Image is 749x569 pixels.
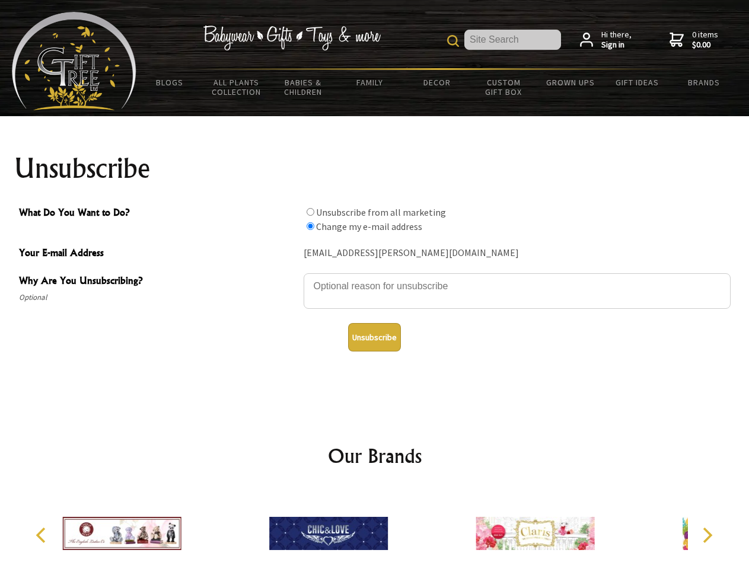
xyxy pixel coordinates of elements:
a: Decor [403,70,470,95]
span: Why Are You Unsubscribing? [19,273,298,290]
img: product search [447,35,459,47]
button: Unsubscribe [348,323,401,351]
a: All Plants Collection [203,70,270,104]
label: Unsubscribe from all marketing [316,206,446,218]
input: What Do You Want to Do? [307,222,314,230]
strong: Sign in [601,40,632,50]
img: Babywear - Gifts - Toys & more [203,25,381,50]
input: What Do You Want to Do? [307,208,314,216]
span: 0 items [692,29,718,50]
a: 0 items$0.00 [670,30,718,50]
textarea: Why Are You Unsubscribing? [304,273,731,309]
a: Babies & Children [270,70,337,104]
a: Family [337,70,404,95]
h1: Unsubscribe [14,154,735,183]
span: What Do You Want to Do? [19,205,298,222]
a: Hi there,Sign in [580,30,632,50]
input: Site Search [464,30,561,50]
a: Grown Ups [537,70,604,95]
strong: $0.00 [692,40,718,50]
label: Change my e-mail address [316,220,422,232]
a: Brands [671,70,738,95]
span: Your E-mail Address [19,245,298,263]
button: Previous [30,522,56,548]
img: Babyware - Gifts - Toys and more... [12,12,136,110]
span: Hi there, [601,30,632,50]
span: Optional [19,290,298,305]
div: [EMAIL_ADDRESS][PERSON_NAME][DOMAIN_NAME] [304,244,731,263]
a: Gift Ideas [604,70,671,95]
a: Custom Gift Box [470,70,537,104]
a: BLOGS [136,70,203,95]
h2: Our Brands [24,442,726,470]
button: Next [694,522,720,548]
